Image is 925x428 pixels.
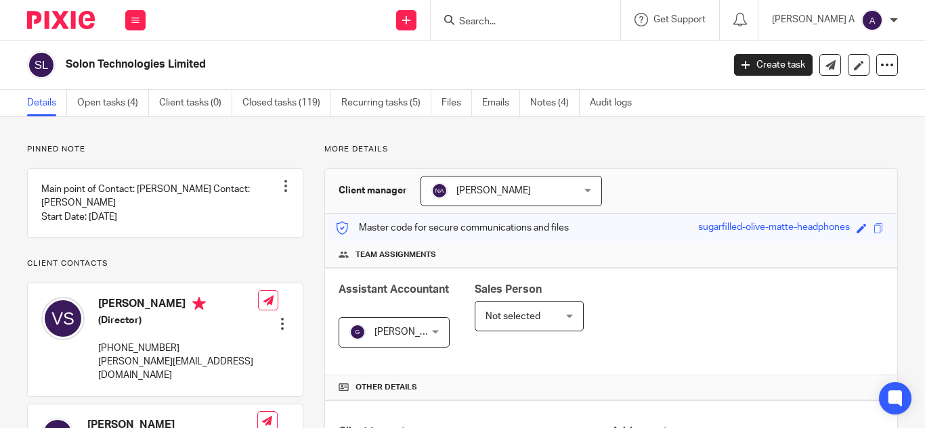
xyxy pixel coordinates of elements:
a: Files [442,90,472,116]
img: svg%3E [27,51,56,79]
span: Get Support [653,15,706,24]
span: Not selected [486,312,540,321]
p: [PERSON_NAME][EMAIL_ADDRESS][DOMAIN_NAME] [98,355,258,383]
img: svg%3E [861,9,883,31]
a: Recurring tasks (5) [341,90,431,116]
input: Search [458,16,580,28]
span: [PERSON_NAME] [456,186,531,195]
a: Audit logs [590,90,642,116]
a: Open tasks (4) [77,90,149,116]
span: Sales Person [475,284,542,295]
a: Details [27,90,67,116]
img: Pixie [27,11,95,29]
h3: Client manager [339,184,407,197]
h5: (Director) [98,314,258,327]
h4: [PERSON_NAME] [98,297,258,314]
span: Assistant Accountant [339,284,449,295]
a: Emails [482,90,520,116]
span: Team assignments [356,249,436,260]
h2: Solon Technologies Limited [66,57,584,72]
p: [PERSON_NAME] A [772,13,855,26]
p: [PHONE_NUMBER] [98,341,258,355]
a: Notes (4) [530,90,580,116]
span: Other details [356,382,417,393]
img: svg%3E [431,183,448,199]
i: Primary [192,297,206,310]
p: Pinned note [27,144,303,155]
a: Closed tasks (119) [242,90,331,116]
img: svg%3E [349,324,366,340]
a: Client tasks (0) [159,90,232,116]
img: svg%3E [41,297,85,340]
a: Create task [734,54,813,76]
span: [PERSON_NAME] [374,327,449,337]
p: Master code for secure communications and files [335,221,569,235]
div: sugarfilled-olive-matte-headphones [698,220,850,236]
p: More details [324,144,898,155]
p: Client contacts [27,258,303,269]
